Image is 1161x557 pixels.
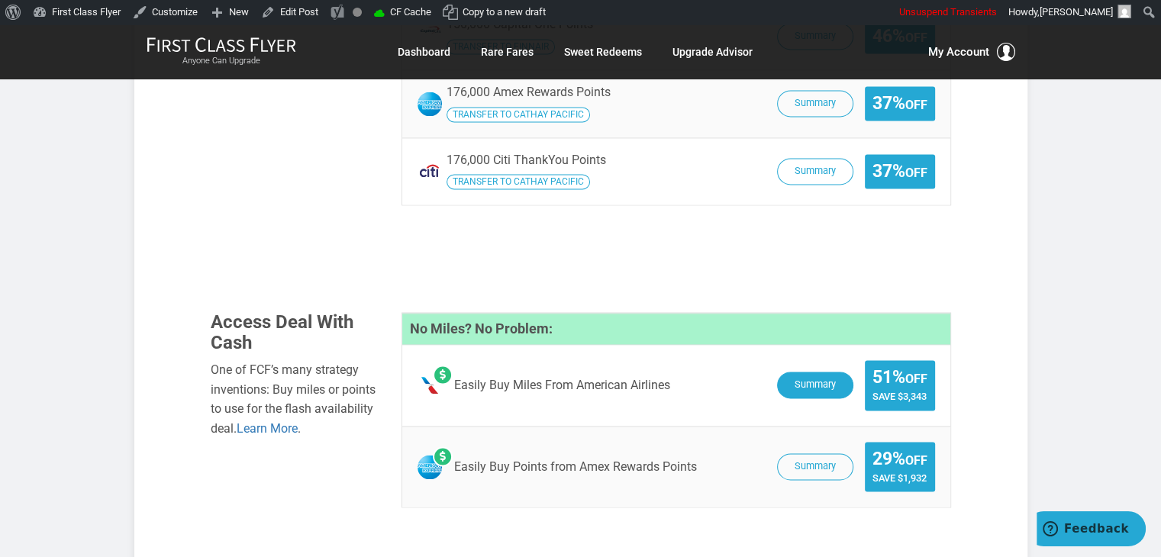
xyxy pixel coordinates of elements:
[447,153,606,167] span: 176,000 Citi ThankYou Points
[147,37,296,67] a: First Class FlyerAnyone Can Upgrade
[481,38,534,66] a: Rare Fares
[237,421,298,436] a: Learn More
[872,368,927,387] span: 51%
[211,312,379,353] h3: Access Deal With Cash
[454,378,670,392] span: Easily Buy Miles From American Airlines
[928,43,1015,61] button: My Account
[777,372,853,398] button: Summary
[1040,6,1113,18] span: [PERSON_NAME]
[564,38,642,66] a: Sweet Redeems
[447,174,590,189] span: Transfer your Citi ThankYou Points to Cathay Pacific
[147,37,296,53] img: First Class Flyer
[872,162,927,181] span: 37%
[777,90,853,117] button: Summary
[147,56,296,66] small: Anyone Can Upgrade
[672,38,753,66] a: Upgrade Advisor
[777,158,853,185] button: Summary
[899,6,997,18] span: Unsuspend Transients
[398,38,450,66] a: Dashboard
[905,453,927,468] small: Off
[777,453,853,480] button: Summary
[872,94,927,113] span: 37%
[872,472,927,484] span: Save $1,932
[211,360,379,438] div: One of FCF’s many strategy inventions: Buy miles or points to use for the flash availability deal. .
[905,372,927,386] small: Off
[454,460,697,474] span: Easily Buy Points from Amex Rewards Points
[1037,511,1146,549] iframe: Opens a widget where you can find more information
[872,449,927,468] span: 29%
[905,98,927,112] small: Off
[928,43,989,61] span: My Account
[905,166,927,180] small: Off
[872,391,927,402] span: Save $3,343
[402,313,950,345] h4: No Miles? No Problem:
[447,85,611,99] span: 176,000 Amex Rewards Points
[447,107,590,122] span: Transfer your Amex Rewards Points to Cathay Pacific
